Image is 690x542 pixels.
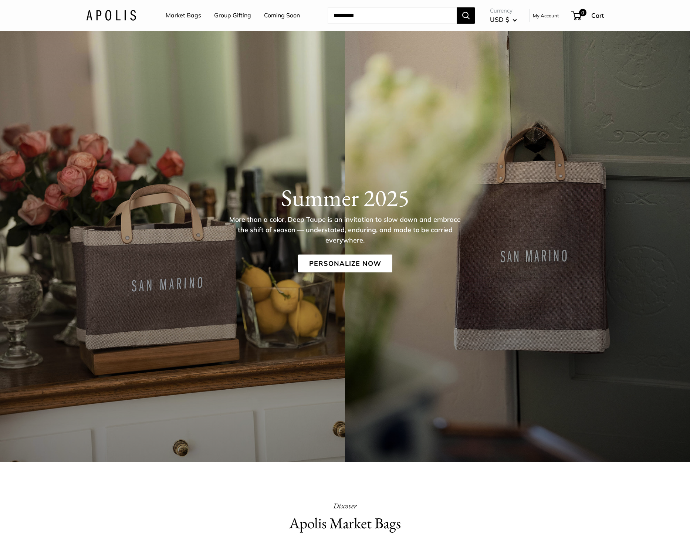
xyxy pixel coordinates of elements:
span: 0 [579,9,586,16]
h1: Summer 2025 [86,183,604,211]
p: Discover [216,499,474,512]
img: Apolis [86,10,136,21]
a: Group Gifting [214,10,251,21]
button: Search [457,7,475,24]
a: My Account [533,11,559,20]
a: Coming Soon [264,10,300,21]
a: 0 Cart [572,10,604,21]
p: More than a color, Deep Taupe is an invitation to slow down and embrace the shift of season — und... [225,214,465,245]
span: Cart [591,11,604,19]
a: Market Bags [166,10,201,21]
input: Search... [328,7,457,24]
h2: Apolis Market Bags [216,512,474,534]
button: USD $ [490,14,517,26]
span: Currency [490,6,517,16]
a: Personalize Now [298,254,392,272]
span: USD $ [490,16,509,23]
